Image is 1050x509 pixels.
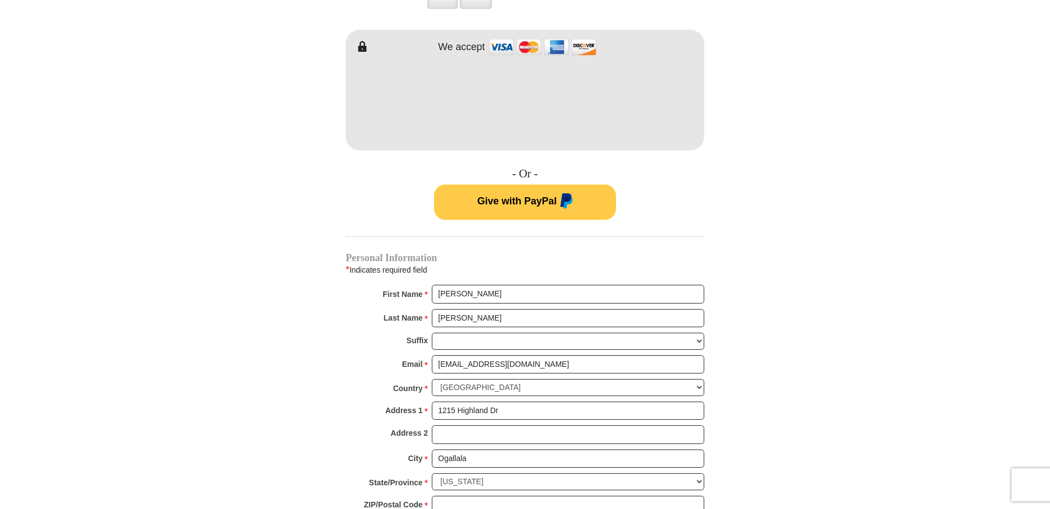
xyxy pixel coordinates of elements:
[488,35,598,59] img: credit cards accepted
[384,310,423,326] strong: Last Name
[390,425,428,441] strong: Address 2
[393,381,423,396] strong: Country
[385,403,423,418] strong: Address 1
[408,451,422,466] strong: City
[434,185,616,220] button: Give with PayPal
[346,263,704,277] div: Indicates required field
[477,196,556,207] span: Give with PayPal
[557,193,573,211] img: paypal
[438,41,485,53] h4: We accept
[383,286,422,302] strong: First Name
[369,475,422,490] strong: State/Province
[346,167,704,181] h4: - Or -
[346,253,704,262] h4: Personal Information
[402,356,422,372] strong: Email
[406,333,428,348] strong: Suffix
